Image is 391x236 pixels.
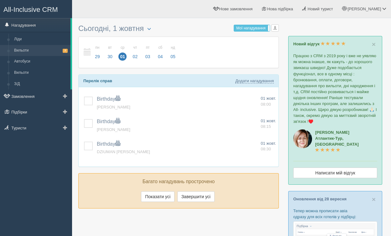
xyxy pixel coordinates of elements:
[293,168,377,178] a: Написати мій відгук
[11,67,70,78] a: Вильоти
[97,141,120,147] a: Birthday
[372,196,376,203] button: Close
[83,178,274,185] p: Багато нагадувань прострочено
[131,45,139,50] small: чт
[169,53,177,61] span: 05
[11,34,70,45] a: Ліди
[117,42,128,63] a: ср 01
[261,118,276,123] span: 01 жовт.
[154,42,166,63] a: сб 04
[11,56,70,67] a: Автобуси
[261,102,271,107] span: 08:00
[156,45,164,50] small: сб
[93,45,102,50] small: пн
[0,0,72,18] a: All-Inclusive CRM
[167,42,177,63] a: нд 05
[261,96,276,107] a: 01 жовт. 08:00
[372,196,376,203] span: ×
[156,53,164,61] span: 04
[11,45,70,56] a: Вильоти7
[141,191,175,202] button: Показати усі
[293,129,312,148] img: aicrm_2143.jpg
[97,127,130,132] a: [PERSON_NAME]
[93,53,102,61] span: 29
[267,7,293,11] span: Нова підбірка
[235,78,274,83] a: Додати нагадування
[142,42,154,63] a: пт 03
[372,41,376,48] span: ×
[144,45,152,50] small: пт
[261,141,276,146] span: 01 жовт.
[347,7,381,11] span: [PERSON_NAME]
[261,141,276,152] a: 01 жовт. 08:30
[308,7,333,11] span: Новий турист
[91,42,103,63] a: пн 29
[177,191,215,202] button: Завершити усі
[293,42,346,46] a: Новий відгук
[104,42,116,63] a: вт 30
[315,130,359,153] a: [PERSON_NAME]Атлантик-Тур, [GEOGRAPHIC_DATA]
[97,119,120,124] a: Birthday
[63,49,68,53] span: 7
[97,96,120,102] a: Birthday
[78,24,279,33] h3: Сьогодні, 1 жовтня
[106,53,114,61] span: 30
[11,78,70,90] a: З/Д
[293,208,377,220] p: Тепер можна прописати авіа одразу для всіх готелів у підбірці:
[293,53,377,124] p: Працюю з CRM з 2019 року і вже не уявляю як можна інакше, як кажуть - до хорошого звикаєш швидко!...
[97,149,150,154] a: DZIUMAN [PERSON_NAME]
[372,41,376,48] button: Close
[118,45,127,50] small: ср
[118,53,127,61] span: 01
[219,7,253,11] span: Нове замовлення
[261,124,271,129] span: 08:15
[3,6,58,13] span: All-Inclusive CRM
[83,78,112,83] b: Перелік справ
[236,26,265,30] span: Мої нагадування
[293,197,347,201] a: Оновлення від 28 вересня
[129,42,141,63] a: чт 02
[144,53,152,61] span: 03
[106,45,114,50] small: вт
[169,45,177,50] small: нд
[131,53,139,61] span: 02
[261,118,276,130] a: 01 жовт. 08:15
[261,96,276,101] span: 01 жовт.
[261,147,271,151] span: 08:30
[97,105,130,109] a: [PERSON_NAME]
